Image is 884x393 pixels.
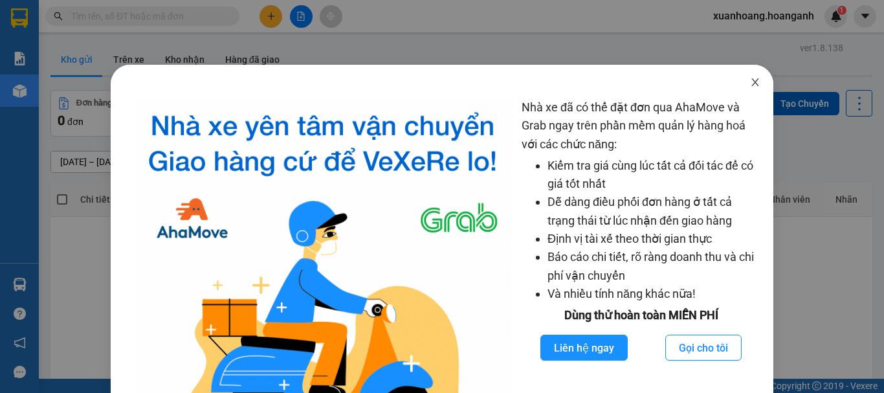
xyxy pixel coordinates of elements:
[750,77,760,87] span: close
[679,340,728,356] span: Gọi cho tôi
[547,248,760,285] li: Báo cáo chi tiết, rõ ràng doanh thu và chi phí vận chuyển
[522,306,760,324] div: Dùng thử hoàn toàn MIỄN PHÍ
[547,157,760,194] li: Kiểm tra giá cùng lúc tất cả đối tác để có giá tốt nhất
[540,335,628,361] button: Liên hệ ngay
[547,230,760,248] li: Định vị tài xế theo thời gian thực
[554,340,614,356] span: Liên hệ ngay
[547,285,760,303] li: Và nhiều tính năng khác nữa!
[547,193,760,230] li: Dễ dàng điều phối đơn hàng ở tất cả trạng thái từ lúc nhận đến giao hàng
[737,65,773,101] button: Close
[665,335,742,361] button: Gọi cho tôi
